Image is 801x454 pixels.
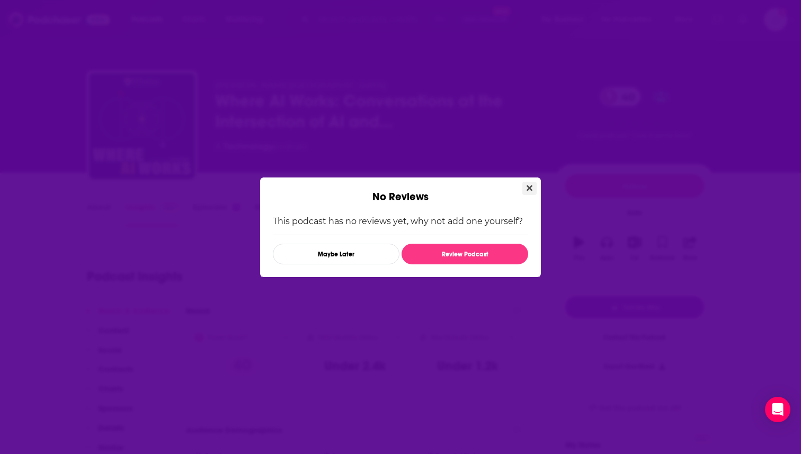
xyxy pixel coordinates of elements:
p: This podcast has no reviews yet, why not add one yourself? [273,216,528,226]
button: Close [522,182,537,195]
button: Review Podcast [402,244,528,264]
div: Open Intercom Messenger [765,397,790,422]
div: No Reviews [260,177,541,203]
button: Maybe Later [273,244,399,264]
